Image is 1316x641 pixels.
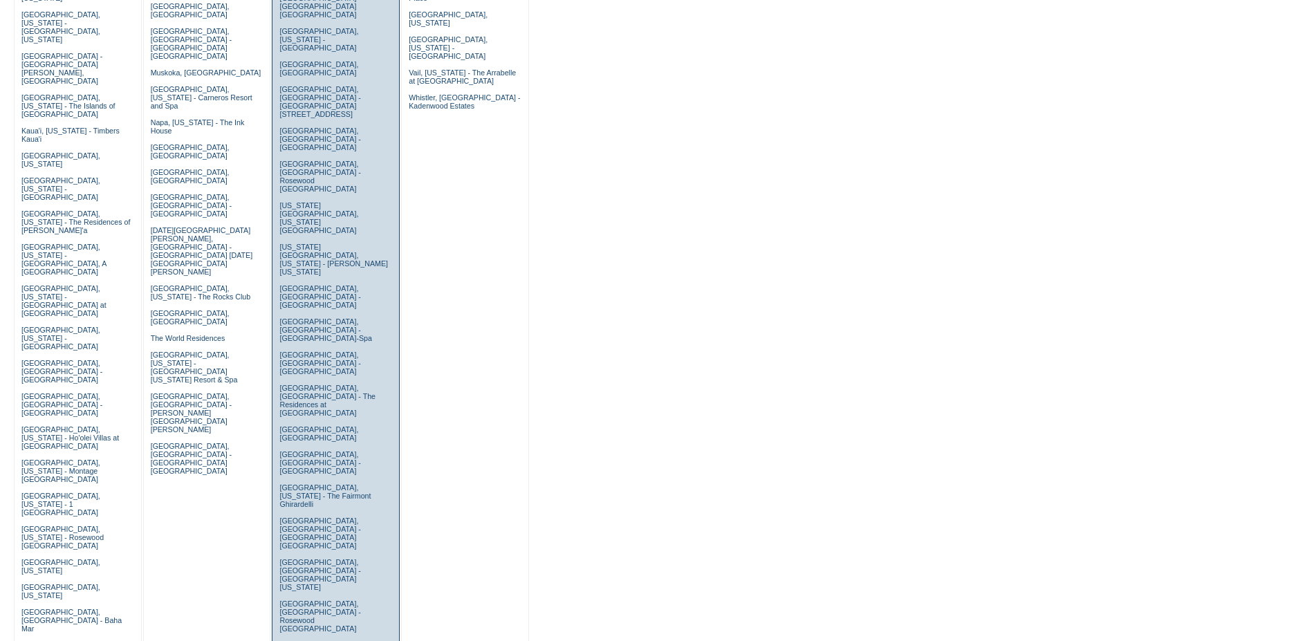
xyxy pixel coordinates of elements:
a: [GEOGRAPHIC_DATA], [US_STATE] [21,558,100,575]
a: [GEOGRAPHIC_DATA], [GEOGRAPHIC_DATA] - [GEOGRAPHIC_DATA] [GEOGRAPHIC_DATA] [151,27,232,60]
a: [GEOGRAPHIC_DATA], [GEOGRAPHIC_DATA] - [GEOGRAPHIC_DATA] [21,392,102,417]
a: [GEOGRAPHIC_DATA], [US_STATE] - [GEOGRAPHIC_DATA] [279,27,358,52]
a: [GEOGRAPHIC_DATA], [GEOGRAPHIC_DATA] [151,2,230,19]
a: [GEOGRAPHIC_DATA], [GEOGRAPHIC_DATA] - [GEOGRAPHIC_DATA] [US_STATE] [279,558,360,591]
a: [GEOGRAPHIC_DATA], [GEOGRAPHIC_DATA] - [GEOGRAPHIC_DATA] [21,359,102,384]
a: [GEOGRAPHIC_DATA], [US_STATE] - The Rocks Club [151,284,251,301]
a: [GEOGRAPHIC_DATA], [US_STATE] - [GEOGRAPHIC_DATA], [US_STATE] [21,10,100,44]
a: [GEOGRAPHIC_DATA], [GEOGRAPHIC_DATA] [279,60,358,77]
a: Vail, [US_STATE] - The Arrabelle at [GEOGRAPHIC_DATA] [409,68,516,85]
a: [GEOGRAPHIC_DATA], [GEOGRAPHIC_DATA] - [PERSON_NAME][GEOGRAPHIC_DATA][PERSON_NAME] [151,392,232,434]
a: [GEOGRAPHIC_DATA], [GEOGRAPHIC_DATA] - [GEOGRAPHIC_DATA] [279,284,360,309]
a: [GEOGRAPHIC_DATA], [US_STATE] [21,583,100,600]
a: [GEOGRAPHIC_DATA], [GEOGRAPHIC_DATA] - [GEOGRAPHIC_DATA] [279,127,360,151]
a: Whistler, [GEOGRAPHIC_DATA] - Kadenwood Estates [409,93,520,110]
a: [GEOGRAPHIC_DATA], [GEOGRAPHIC_DATA] - [GEOGRAPHIC_DATA] [GEOGRAPHIC_DATA] [279,517,360,550]
a: [GEOGRAPHIC_DATA], [GEOGRAPHIC_DATA] - The Residences at [GEOGRAPHIC_DATA] [279,384,376,417]
a: [GEOGRAPHIC_DATA], [GEOGRAPHIC_DATA] [151,168,230,185]
a: [DATE][GEOGRAPHIC_DATA][PERSON_NAME], [GEOGRAPHIC_DATA] - [GEOGRAPHIC_DATA] [DATE][GEOGRAPHIC_DAT... [151,226,252,276]
a: Muskoka, [GEOGRAPHIC_DATA] [151,68,261,77]
a: [GEOGRAPHIC_DATA], [GEOGRAPHIC_DATA] - [GEOGRAPHIC_DATA] [279,351,360,375]
a: [GEOGRAPHIC_DATA] - [GEOGRAPHIC_DATA][PERSON_NAME], [GEOGRAPHIC_DATA] [21,52,102,85]
a: [GEOGRAPHIC_DATA], [US_STATE] [21,151,100,168]
a: [GEOGRAPHIC_DATA], [US_STATE] - Ho'olei Villas at [GEOGRAPHIC_DATA] [21,425,119,450]
a: [GEOGRAPHIC_DATA], [US_STATE] - Carneros Resort and Spa [151,85,252,110]
a: [GEOGRAPHIC_DATA], [GEOGRAPHIC_DATA] - [GEOGRAPHIC_DATA] [279,450,360,475]
a: [GEOGRAPHIC_DATA], [GEOGRAPHIC_DATA] - [GEOGRAPHIC_DATA] [151,193,232,218]
a: The World Residences [151,334,225,342]
a: [GEOGRAPHIC_DATA], [GEOGRAPHIC_DATA] - [GEOGRAPHIC_DATA] [GEOGRAPHIC_DATA] [151,442,232,475]
a: [GEOGRAPHIC_DATA], [GEOGRAPHIC_DATA] - Rosewood [GEOGRAPHIC_DATA] [279,600,360,633]
a: [US_STATE][GEOGRAPHIC_DATA], [US_STATE][GEOGRAPHIC_DATA] [279,201,358,234]
a: [GEOGRAPHIC_DATA], [US_STATE] - The Residences of [PERSON_NAME]'a [21,210,131,234]
a: [GEOGRAPHIC_DATA], [US_STATE] - Montage [GEOGRAPHIC_DATA] [21,458,100,483]
a: [GEOGRAPHIC_DATA], [GEOGRAPHIC_DATA] - [GEOGRAPHIC_DATA]-Spa [279,317,371,342]
a: [GEOGRAPHIC_DATA], [US_STATE] - The Fairmont Ghirardelli [279,483,371,508]
a: [GEOGRAPHIC_DATA], [GEOGRAPHIC_DATA] [151,309,230,326]
a: Kaua'i, [US_STATE] - Timbers Kaua'i [21,127,120,143]
a: [GEOGRAPHIC_DATA], [US_STATE] - [GEOGRAPHIC_DATA] [US_STATE] Resort & Spa [151,351,238,384]
a: [GEOGRAPHIC_DATA], [US_STATE] - [GEOGRAPHIC_DATA] [409,35,488,60]
a: [GEOGRAPHIC_DATA], [GEOGRAPHIC_DATA] - Rosewood [GEOGRAPHIC_DATA] [279,160,360,193]
a: [GEOGRAPHIC_DATA], [US_STATE] - [GEOGRAPHIC_DATA] [21,326,100,351]
a: Napa, [US_STATE] - The Ink House [151,118,245,135]
a: [GEOGRAPHIC_DATA], [US_STATE] - [GEOGRAPHIC_DATA] at [GEOGRAPHIC_DATA] [21,284,106,317]
a: [GEOGRAPHIC_DATA], [US_STATE] - [GEOGRAPHIC_DATA] [21,176,100,201]
a: [US_STATE][GEOGRAPHIC_DATA], [US_STATE] - [PERSON_NAME] [US_STATE] [279,243,388,276]
a: [GEOGRAPHIC_DATA], [US_STATE] - The Islands of [GEOGRAPHIC_DATA] [21,93,115,118]
a: [GEOGRAPHIC_DATA], [GEOGRAPHIC_DATA] [151,143,230,160]
a: [GEOGRAPHIC_DATA], [GEOGRAPHIC_DATA] - [GEOGRAPHIC_DATA][STREET_ADDRESS] [279,85,360,118]
a: [GEOGRAPHIC_DATA], [US_STATE] - Rosewood [GEOGRAPHIC_DATA] [21,525,104,550]
a: [GEOGRAPHIC_DATA], [US_STATE] - 1 [GEOGRAPHIC_DATA] [21,492,100,517]
a: [GEOGRAPHIC_DATA], [US_STATE] [409,10,488,27]
a: [GEOGRAPHIC_DATA], [US_STATE] - [GEOGRAPHIC_DATA], A [GEOGRAPHIC_DATA] [21,243,106,276]
a: [GEOGRAPHIC_DATA], [GEOGRAPHIC_DATA] [279,425,358,442]
a: [GEOGRAPHIC_DATA], [GEOGRAPHIC_DATA] - Baha Mar [21,608,122,633]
